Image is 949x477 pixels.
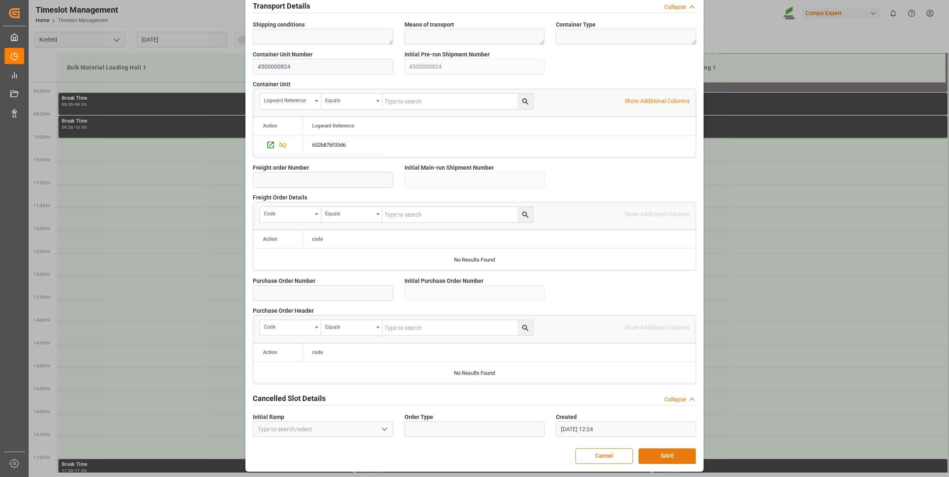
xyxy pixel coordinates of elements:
button: SAVE [639,448,696,464]
div: code [264,208,312,217]
div: 652b87bf33d6 [302,135,384,154]
span: Shipping conditions [253,20,305,29]
div: Collapse [664,3,686,11]
input: Type to search [382,207,533,222]
button: open menu [321,94,382,109]
button: open menu [260,207,321,222]
button: search button [517,207,533,222]
span: Container Unit [253,80,290,89]
div: Action [263,123,277,129]
div: Action [263,349,277,355]
span: Purchase Order Number [253,277,315,285]
span: Order Type [405,413,433,421]
button: open menu [378,423,390,436]
span: code [312,349,323,355]
input: Type to search [382,94,533,109]
span: Freight order Number [253,163,309,172]
span: Freight Order Details [253,193,307,202]
button: open menu [260,94,321,109]
input: Type to search [382,320,533,336]
span: Created [556,413,577,421]
button: open menu [321,320,382,336]
span: Initial Pre-run Shipment Number [405,50,490,59]
span: Means of transport [405,20,454,29]
button: Cancel [576,448,633,464]
div: Equals [325,321,373,331]
span: Initial Purchase Order Number [405,277,483,285]
button: search button [517,320,533,336]
span: Logward Reference [312,123,354,129]
input: DD.MM.YYYY HH:MM [556,421,696,437]
span: Initial Main-run Shipment Number [405,163,494,172]
input: Type to search/select [253,421,393,437]
span: Container Unit Number [253,50,313,59]
div: Equals [325,208,373,217]
div: Press SPACE to select this row. [253,135,302,155]
button: search button [517,94,533,109]
div: Action [263,236,277,242]
p: Show Additional Columns [625,97,690,105]
button: open menu [321,207,382,222]
div: Equals [325,95,373,104]
span: code [312,236,323,242]
div: code [264,321,312,331]
span: Purchase Order Header [253,307,314,315]
span: Container Type [556,20,596,29]
h2: Transport Details [253,0,310,11]
h2: Cancelled Slot Details [253,393,326,404]
span: Initial Ramp [253,413,284,421]
div: Logward Reference [264,95,312,104]
button: open menu [260,320,321,336]
div: Collapse [664,395,686,404]
div: Press SPACE to select this row. [302,135,384,155]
